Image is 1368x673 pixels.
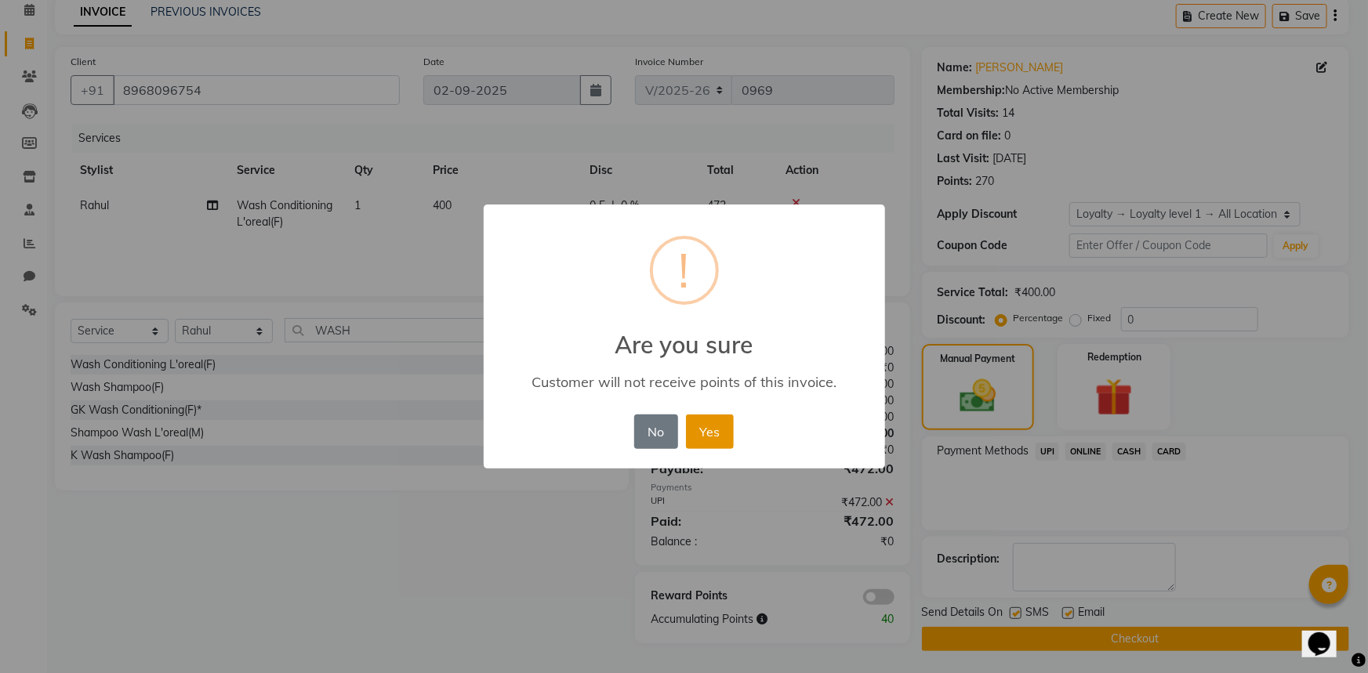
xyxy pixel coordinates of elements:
[506,373,862,391] div: Customer will not receive points of this invoice.
[1302,610,1352,657] iframe: chat widget
[634,414,678,449] button: No
[686,414,734,449] button: Yes
[484,312,885,359] h2: Are you sure
[679,239,690,302] div: !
